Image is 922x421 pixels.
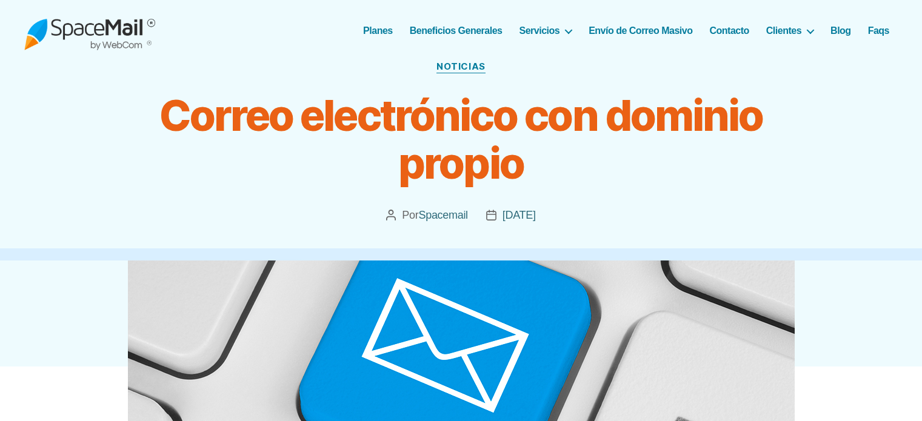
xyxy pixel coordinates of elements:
span: Por [402,206,467,224]
a: Faqs [868,25,889,36]
nav: Horizontal [370,25,898,36]
a: Servicios [519,25,572,36]
h1: Correo electrónico con dominio propio [158,91,764,188]
a: Noticias [436,61,485,73]
a: Envío de Correo Masivo [589,25,692,36]
a: Clientes [766,25,813,36]
a: Planes [363,25,393,36]
a: Spacemail [418,209,467,221]
a: Beneficios Generales [410,25,503,36]
a: Blog [830,25,851,36]
a: [DATE] [503,209,536,221]
a: Contacto [709,25,749,36]
img: Spacemail [24,11,155,50]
